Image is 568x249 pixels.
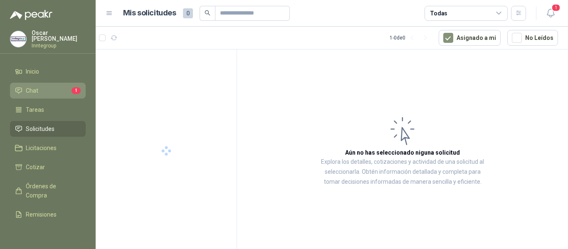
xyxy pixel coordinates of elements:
[183,8,193,18] span: 0
[26,182,78,200] span: Órdenes de Compra
[10,64,86,79] a: Inicio
[32,43,86,48] p: Inntegroup
[10,140,86,156] a: Licitaciones
[507,30,558,46] button: No Leídos
[123,7,176,19] h1: Mis solicitudes
[26,124,54,133] span: Solicitudes
[10,121,86,137] a: Solicitudes
[430,9,447,18] div: Todas
[26,105,44,114] span: Tareas
[10,10,52,20] img: Logo peakr
[26,86,38,95] span: Chat
[26,67,39,76] span: Inicio
[10,83,86,99] a: Chat1
[320,157,485,187] p: Explora los detalles, cotizaciones y actividad de una solicitud al seleccionarla. Obtén informaci...
[390,31,432,44] div: 1 - 0 de 0
[26,210,57,219] span: Remisiones
[26,163,45,172] span: Cotizar
[439,30,501,46] button: Asignado a mi
[10,159,86,175] a: Cotizar
[205,10,210,16] span: search
[10,226,86,242] a: Configuración
[10,31,26,47] img: Company Logo
[72,87,81,94] span: 1
[10,102,86,118] a: Tareas
[551,4,561,12] span: 1
[26,143,57,153] span: Licitaciones
[345,148,460,157] h3: Aún no has seleccionado niguna solicitud
[543,6,558,21] button: 1
[10,178,86,203] a: Órdenes de Compra
[32,30,86,42] p: Oscar [PERSON_NAME]
[10,207,86,222] a: Remisiones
